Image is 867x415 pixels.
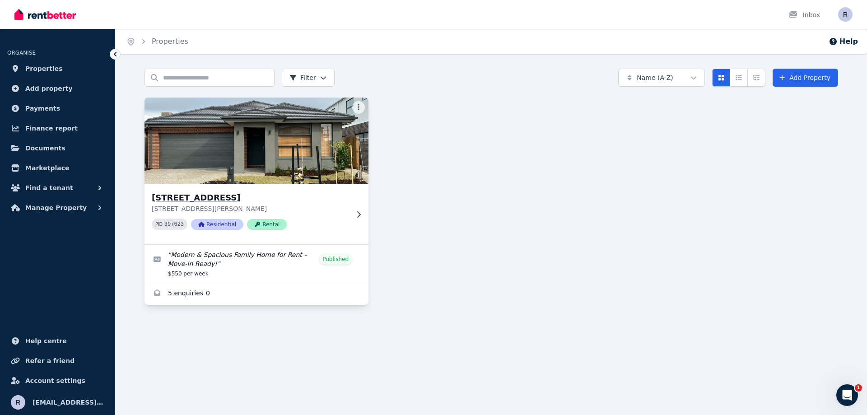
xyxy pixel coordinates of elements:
[25,63,63,74] span: Properties
[144,98,368,244] a: 12 Brushwood Dr, Aintree[STREET_ADDRESS][STREET_ADDRESS][PERSON_NAME]PID 397623ResidentialRental
[164,221,184,228] code: 397623
[829,36,858,47] button: Help
[33,397,104,408] span: [EMAIL_ADDRESS][DOMAIN_NAME]
[7,332,108,350] a: Help centre
[7,199,108,217] button: Manage Property
[247,219,287,230] span: Rental
[116,29,199,54] nav: Breadcrumb
[637,73,673,82] span: Name (A-Z)
[747,69,765,87] button: Expanded list view
[139,95,374,187] img: 12 Brushwood Dr, Aintree
[730,69,748,87] button: Compact list view
[7,119,108,137] a: Finance report
[712,69,765,87] div: View options
[25,123,78,134] span: Finance report
[618,69,705,87] button: Name (A-Z)
[25,336,67,346] span: Help centre
[25,182,73,193] span: Find a tenant
[144,283,368,305] a: Enquiries for 12 Brushwood Dr, Aintree
[7,139,108,157] a: Documents
[14,8,76,21] img: RentBetter
[7,179,108,197] button: Find a tenant
[7,352,108,370] a: Refer a friend
[152,204,349,213] p: [STREET_ADDRESS][PERSON_NAME]
[25,83,73,94] span: Add property
[282,69,335,87] button: Filter
[712,69,730,87] button: Card view
[25,375,85,386] span: Account settings
[773,69,838,87] a: Add Property
[152,191,349,204] h3: [STREET_ADDRESS]
[25,103,60,114] span: Payments
[25,163,69,173] span: Marketplace
[838,7,853,22] img: rownal@yahoo.com.au
[788,10,820,19] div: Inbox
[836,384,858,406] iframe: Intercom live chat
[289,73,316,82] span: Filter
[7,372,108,390] a: Account settings
[25,143,65,154] span: Documents
[7,60,108,78] a: Properties
[11,395,25,410] img: rownal@yahoo.com.au
[144,245,368,283] a: Edit listing: Modern & Spacious Family Home for Rent – Move-In Ready!
[152,37,188,46] a: Properties
[7,99,108,117] a: Payments
[7,50,36,56] span: ORGANISE
[25,355,75,366] span: Refer a friend
[352,101,365,114] button: More options
[191,219,243,230] span: Residential
[855,384,862,392] span: 1
[155,222,163,227] small: PID
[7,159,108,177] a: Marketplace
[7,79,108,98] a: Add property
[25,202,87,213] span: Manage Property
